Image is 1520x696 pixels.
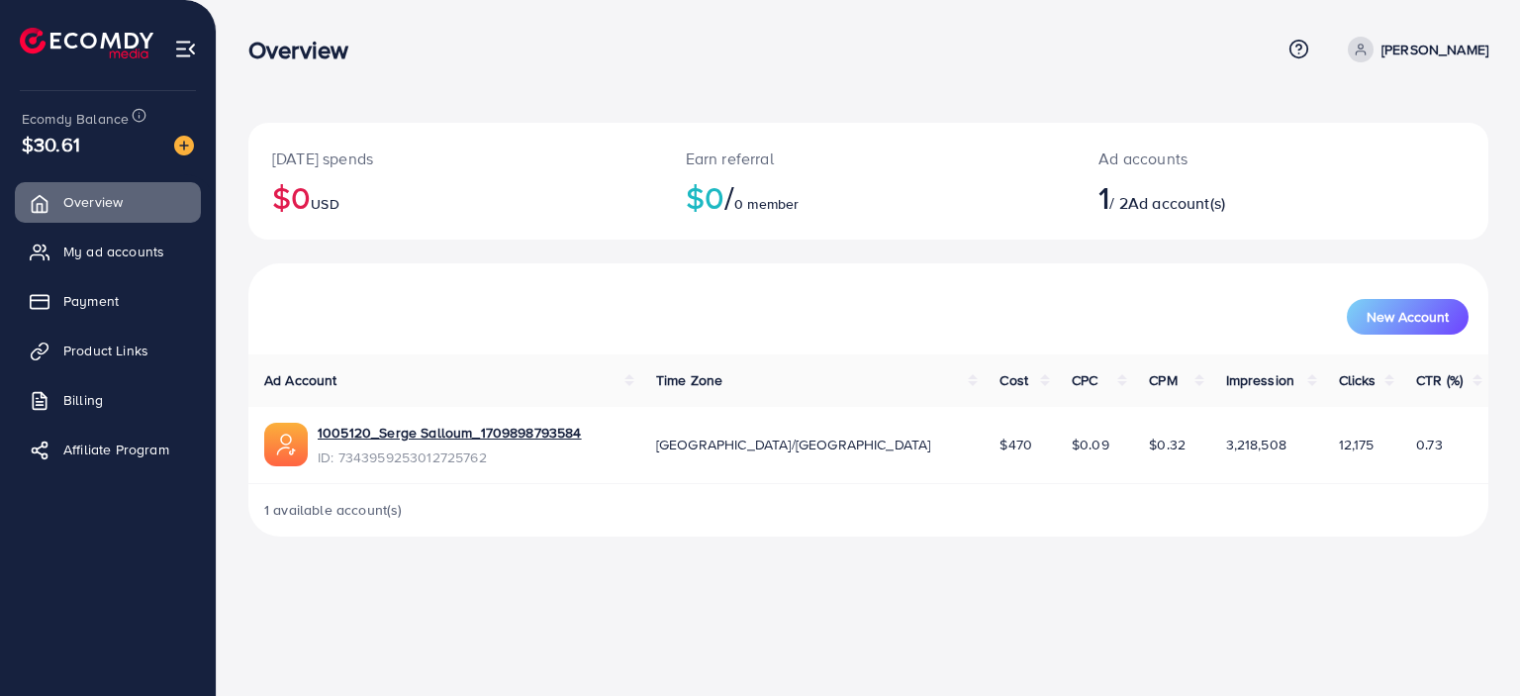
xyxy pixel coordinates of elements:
[1340,37,1488,62] a: [PERSON_NAME]
[1149,370,1177,390] span: CPM
[311,194,338,214] span: USD
[63,291,119,311] span: Payment
[22,109,129,129] span: Ecomdy Balance
[63,192,123,212] span: Overview
[1339,435,1375,454] span: 12,175
[15,430,201,469] a: Affiliate Program
[63,390,103,410] span: Billing
[1098,178,1361,216] h2: / 2
[724,174,734,220] span: /
[1098,147,1361,170] p: Ad accounts
[272,147,638,170] p: [DATE] spends
[1416,370,1463,390] span: CTR (%)
[734,194,799,214] span: 0 member
[15,380,201,420] a: Billing
[656,370,722,390] span: Time Zone
[15,232,201,271] a: My ad accounts
[318,423,582,443] a: 1005120_Serge Salloum_1709898793584
[264,500,403,520] span: 1 available account(s)
[174,136,194,155] img: image
[1072,435,1109,454] span: $0.09
[1098,174,1109,220] span: 1
[63,242,164,261] span: My ad accounts
[999,435,1032,454] span: $470
[272,178,638,216] h2: $0
[1436,607,1505,681] iframe: Chat
[1347,299,1469,335] button: New Account
[20,28,153,58] img: logo
[686,178,1052,216] h2: $0
[264,370,337,390] span: Ad Account
[686,147,1052,170] p: Earn referral
[1416,435,1443,454] span: 0.73
[15,182,201,222] a: Overview
[318,447,582,467] span: ID: 7343959253012725762
[1128,192,1225,214] span: Ad account(s)
[22,130,80,158] span: $30.61
[248,36,364,64] h3: Overview
[1226,435,1286,454] span: 3,218,508
[174,38,197,60] img: menu
[1149,435,1186,454] span: $0.32
[1226,370,1295,390] span: Impression
[656,435,931,454] span: [GEOGRAPHIC_DATA]/[GEOGRAPHIC_DATA]
[1339,370,1377,390] span: Clicks
[15,281,201,321] a: Payment
[1072,370,1097,390] span: CPC
[264,423,308,466] img: ic-ads-acc.e4c84228.svg
[63,341,148,360] span: Product Links
[1381,38,1488,61] p: [PERSON_NAME]
[999,370,1028,390] span: Cost
[1367,310,1449,324] span: New Account
[15,331,201,370] a: Product Links
[63,440,169,459] span: Affiliate Program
